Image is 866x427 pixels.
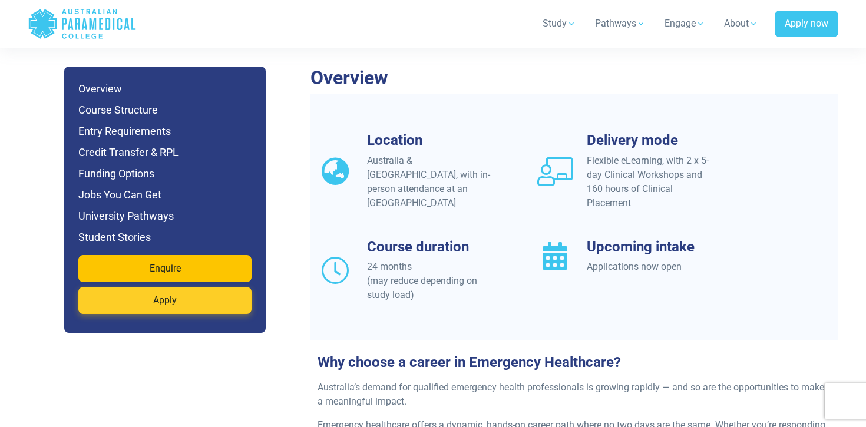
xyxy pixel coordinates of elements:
[28,5,137,43] a: Australian Paramedical College
[587,154,715,210] div: Flexible eLearning, with 2 x 5-day Clinical Workshops and 160 hours of Clinical Placement
[78,81,252,97] h6: Overview
[318,380,831,409] p: Australia’s demand for qualified emergency health professionals is growing rapidly — and so are t...
[78,287,252,314] a: Apply
[367,154,495,210] div: Australia & [GEOGRAPHIC_DATA], with in-person attendance at an [GEOGRAPHIC_DATA]
[367,239,495,256] h3: Course duration
[717,7,765,40] a: About
[367,260,495,302] div: 24 months (may reduce depending on study load)
[78,208,252,224] h6: University Pathways
[587,239,715,256] h3: Upcoming intake
[78,165,252,182] h6: Funding Options
[367,132,495,149] h3: Location
[78,144,252,161] h6: Credit Transfer & RPL
[310,67,838,89] h2: Overview
[657,7,712,40] a: Engage
[78,102,252,118] h6: Course Structure
[78,187,252,203] h6: Jobs You Can Get
[78,255,252,282] a: Enquire
[78,229,252,246] h6: Student Stories
[78,123,252,140] h6: Entry Requirements
[536,7,583,40] a: Study
[775,11,838,38] a: Apply now
[588,7,653,40] a: Pathways
[587,132,715,149] h3: Delivery mode
[310,354,838,371] h3: Why choose a career in Emergency Healthcare?
[587,260,715,274] div: Applications now open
